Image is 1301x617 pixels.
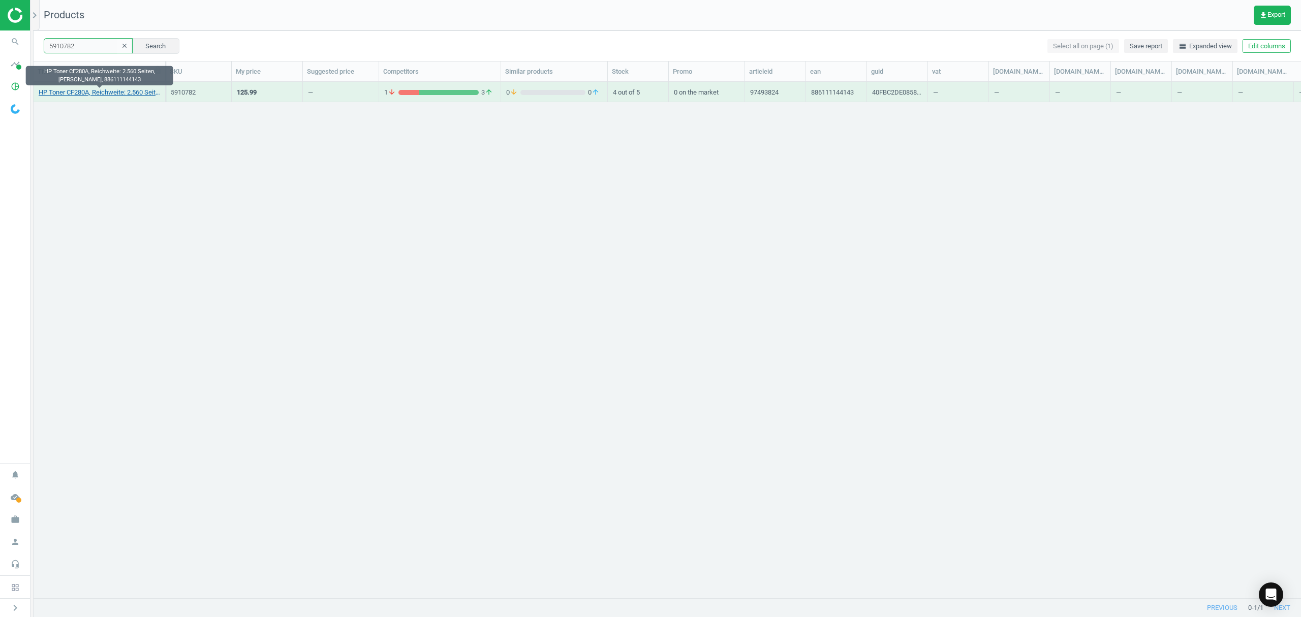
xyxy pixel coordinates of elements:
[1238,83,1288,101] div: —
[1054,67,1106,76] div: [DOMAIN_NAME](delivery)
[506,88,520,97] span: 0
[1130,42,1162,51] span: Save report
[810,67,862,76] div: ean
[1053,42,1113,51] span: Select all on page (1)
[237,88,257,97] div: 125.99
[1115,67,1167,76] div: [DOMAIN_NAME](description)
[811,88,854,101] div: 886111144143
[132,38,179,53] button: Search
[6,54,25,74] i: timeline
[871,67,923,76] div: guid
[750,88,779,101] div: 97493824
[872,88,922,101] div: 40FBC2DE0858CB63E06367043D0A3C14
[1116,83,1166,101] div: —
[1263,599,1301,617] button: next
[1055,83,1105,101] div: —
[585,88,602,97] span: 0
[236,67,298,76] div: My price
[6,32,25,51] i: search
[307,67,375,76] div: Suggested price
[1173,39,1237,53] button: horizontal_splitExpanded view
[384,88,398,97] span: 1
[1257,603,1263,612] span: / 1
[505,67,603,76] div: Similar products
[1047,39,1119,53] button: Select all on page (1)
[1243,39,1291,53] button: Edit columns
[1237,67,1289,76] div: [DOMAIN_NAME](image_url)
[993,67,1045,76] div: [DOMAIN_NAME](brand)
[932,67,984,76] div: vat
[1248,603,1257,612] span: 0 - 1
[3,601,28,614] button: chevron_right
[117,39,132,53] button: clear
[171,88,226,97] div: 5910782
[9,602,21,614] i: chevron_right
[170,67,227,76] div: SKU
[44,38,133,53] input: SKU/Title search
[6,532,25,551] i: person
[39,88,160,97] a: HP Toner CF280A, Reichweite: 2.560 Seiten, [PERSON_NAME], 886111144143
[11,104,20,114] img: wGWNvw8QSZomAAAAABJRU5ErkJggg==
[34,82,1301,587] div: grid
[121,42,128,49] i: clear
[6,554,25,574] i: headset_mic
[612,67,664,76] div: Stock
[6,510,25,529] i: work
[8,8,80,23] img: ajHJNr6hYgQAAAAASUVORK5CYII=
[26,66,173,85] div: HP Toner CF280A, Reichweite: 2.560 Seiten, [PERSON_NAME], 886111144143
[674,83,739,101] div: 0 on the market
[1259,11,1285,19] span: Export
[1124,39,1168,53] button: Save report
[1259,582,1283,607] div: Open Intercom Messenger
[613,83,663,101] div: 4 out of 5
[1196,599,1248,617] button: previous
[749,67,801,76] div: articleid
[1179,42,1187,50] i: horizontal_split
[1177,83,1227,101] div: —
[479,88,495,97] span: 3
[510,88,518,97] i: arrow_downward
[44,9,84,21] span: Products
[6,77,25,96] i: pie_chart_outlined
[308,88,313,101] div: —
[673,67,740,76] div: Promo
[994,83,1044,101] div: —
[383,67,497,76] div: Competitors
[933,83,983,101] div: —
[6,487,25,507] i: cloud_done
[1176,67,1228,76] div: [DOMAIN_NAME](ean)
[1254,6,1291,25] button: get_appExport
[28,9,41,21] i: chevron_right
[485,88,493,97] i: arrow_upward
[1179,42,1232,51] span: Expanded view
[6,465,25,484] i: notifications
[592,88,600,97] i: arrow_upward
[1259,11,1267,19] i: get_app
[388,88,396,97] i: arrow_downward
